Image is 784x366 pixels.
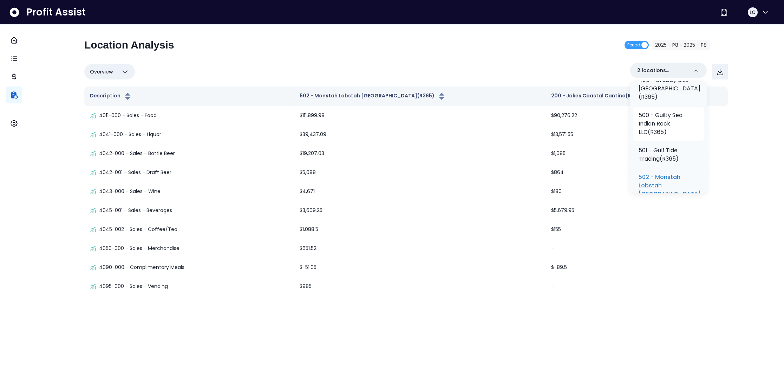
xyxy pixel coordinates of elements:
td: $1,085 [545,144,728,163]
td: $985 [294,277,545,296]
p: 4042-000 - Sales - Bottle Beer [99,150,175,157]
td: - [545,239,728,258]
p: 400 - Crabby Bills [GEOGRAPHIC_DATA](R365) [639,76,700,101]
td: $111,899.98 [294,106,545,125]
td: $-3.5 [545,296,728,315]
td: $19,207.03 [294,144,545,163]
td: $5,679.95 [545,201,728,220]
span: LC [750,9,756,16]
p: 502 - Monstah Lobstah [GEOGRAPHIC_DATA](R365) [639,173,701,207]
p: 4045-002 - Sales - Coffee/Tea [99,226,177,233]
p: 4090-000 - Complimentary Meals [99,264,184,271]
button: 2025 - P8 ~ 2025 - P8 [652,40,710,50]
p: 4041-000 - Sales - Liquor [99,131,161,138]
button: 200 - Jakes Coastal Cantina(R365) [551,92,654,101]
td: $180 [545,182,728,201]
p: 500 - Guilty Sea Indian Rock LLC(R365) [639,111,698,136]
p: 501 - Gulf Tide Trading(R365) [639,146,698,163]
td: $651.52 [294,239,545,258]
p: 4045-001 - Sales - Beverages [99,207,172,214]
td: $3,609.25 [294,201,545,220]
p: 2 locations selected [637,67,688,74]
p: 4095-000 - Sales - Vending [99,283,168,290]
td: $5,088 [294,163,545,182]
td: $13,571.55 [545,125,728,144]
button: 502 - Monstah Lobstah [GEOGRAPHIC_DATA](R365) [300,92,446,101]
p: 4050-000 - Sales - Merchandise [99,245,179,252]
p: 4011-000 - Sales - Food [99,112,157,119]
td: $-51.05 [294,258,545,277]
td: $90,276.22 [545,106,728,125]
span: Overview [90,68,113,76]
span: Period [627,41,640,49]
button: Description [90,92,132,101]
p: 4043-000 - Sales - Wine [99,188,161,195]
td: - [545,277,728,296]
td: $-108 [294,296,545,315]
td: $864 [545,163,728,182]
td: $1,088.5 [294,220,545,239]
span: Profit Assist [26,6,86,19]
h2: Location Analysis [84,39,174,51]
td: $39,437.09 [294,125,545,144]
td: $155 [545,220,728,239]
p: 4042-001 - Sales - Draft Beer [99,169,171,176]
td: $-89.5 [545,258,728,277]
td: $4,671 [294,182,545,201]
